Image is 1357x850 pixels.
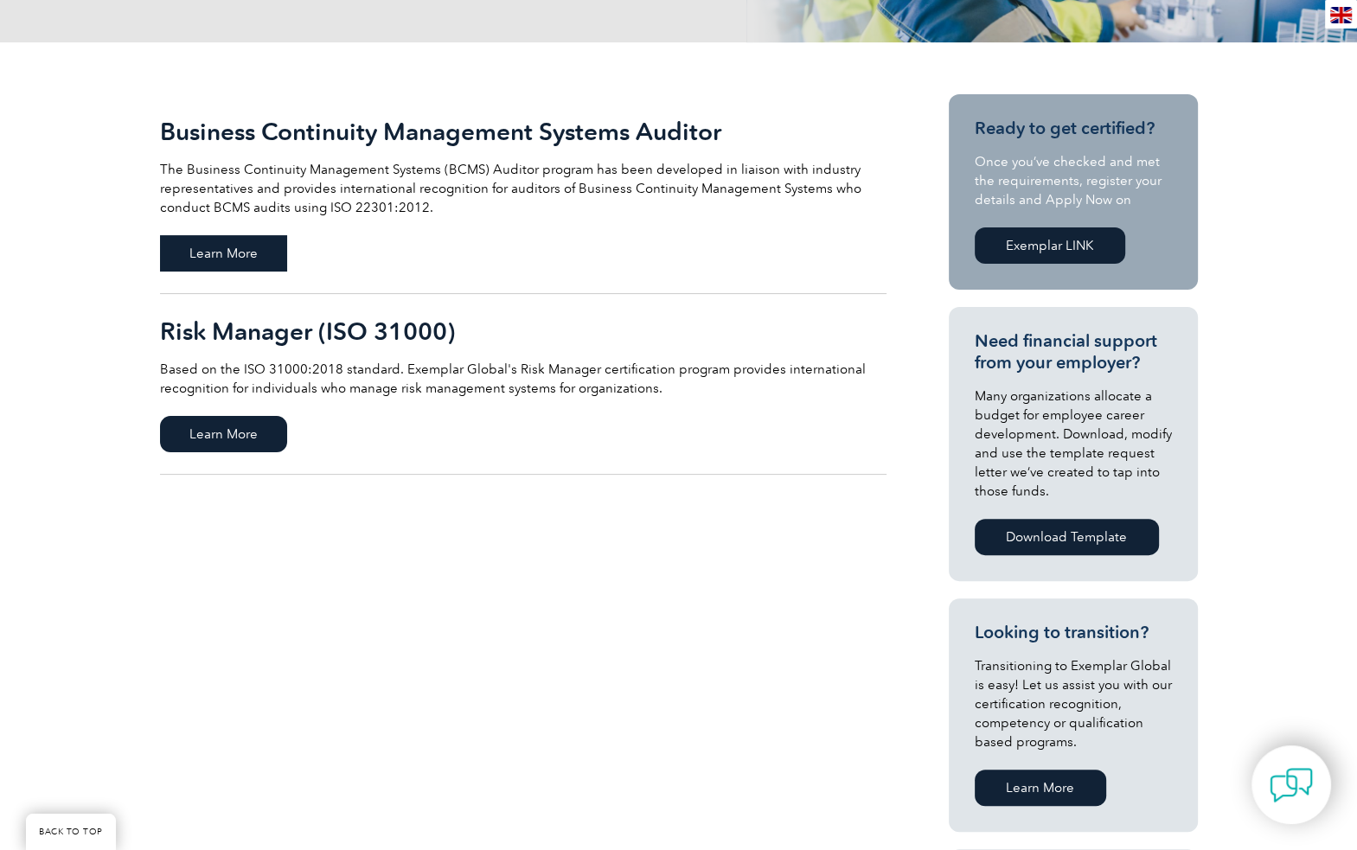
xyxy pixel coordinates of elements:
span: Learn More [160,235,287,272]
p: Transitioning to Exemplar Global is easy! Let us assist you with our certification recognition, c... [975,656,1172,751]
img: contact-chat.png [1270,764,1313,807]
h3: Looking to transition? [975,622,1172,643]
p: Many organizations allocate a budget for employee career development. Download, modify and use th... [975,387,1172,501]
a: Risk Manager (ISO 31000) Based on the ISO 31000:2018 standard. Exemplar Global's Risk Manager cer... [160,294,887,475]
a: Learn More [975,770,1106,806]
h2: Business Continuity Management Systems Auditor [160,118,887,145]
h2: Risk Manager (ISO 31000) [160,317,887,345]
a: Business Continuity Management Systems Auditor The Business Continuity Management Systems (BCMS) ... [160,94,887,294]
p: Based on the ISO 31000:2018 standard. Exemplar Global's Risk Manager certification program provid... [160,360,887,398]
img: en [1330,7,1352,23]
h3: Need financial support from your employer? [975,330,1172,374]
a: Download Template [975,519,1159,555]
p: Once you’ve checked and met the requirements, register your details and Apply Now on [975,152,1172,209]
h3: Ready to get certified? [975,118,1172,139]
span: Learn More [160,416,287,452]
a: Exemplar LINK [975,227,1125,264]
p: The Business Continuity Management Systems (BCMS) Auditor program has been developed in liaison w... [160,160,887,217]
a: BACK TO TOP [26,814,116,850]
